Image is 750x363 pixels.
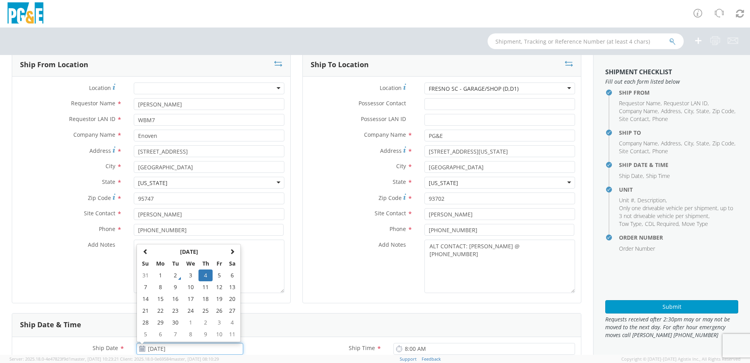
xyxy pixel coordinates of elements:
span: Fill out each form listed below [605,78,738,86]
button: Submit [605,300,738,313]
img: pge-logo-06675f144f4cfa6a6814.png [6,2,45,26]
li: , [619,147,650,155]
span: State [696,107,709,115]
td: 3 [213,317,226,328]
li: , [619,99,662,107]
td: 13 [226,281,239,293]
td: 29 [152,317,169,328]
td: 28 [138,317,152,328]
td: 12 [213,281,226,293]
td: 9 [198,328,212,340]
span: State [696,139,709,147]
th: Fr [213,258,226,269]
input: Shipment, Tracking or Reference Number (at least 4 chars) [488,33,684,49]
span: Zip Code [712,139,734,147]
span: Requestor LAN ID [69,115,115,123]
td: 27 [226,305,239,317]
span: Client: 2025.18.0-0e69584 [120,356,219,362]
span: Ship Date [93,344,118,352]
th: Select Month [152,246,226,258]
td: 11 [198,281,212,293]
span: Zip Code [712,107,734,115]
td: 24 [182,305,199,317]
li: , [696,107,710,115]
td: 1 [152,269,169,281]
span: Company Name [619,107,658,115]
h4: Order Number [619,235,738,240]
span: Phone [652,115,668,123]
td: 23 [169,305,182,317]
li: , [619,172,644,180]
span: Phone [99,225,115,233]
td: 7 [169,328,182,340]
span: master, [DATE] 08:10:29 [171,356,219,362]
th: Tu [169,258,182,269]
td: 21 [138,305,152,317]
li: , [712,107,735,115]
span: CDL Required [645,220,679,227]
li: , [645,220,680,228]
span: City [684,107,693,115]
span: Address [89,147,111,154]
span: Order Number [619,245,655,252]
span: Site Contact [375,209,406,217]
span: Ship Time [349,344,375,352]
span: Add Notes [88,241,115,248]
td: 10 [182,281,199,293]
span: City [684,139,693,147]
span: Requestor Name [619,99,661,107]
td: 1 [182,317,199,328]
td: 2 [169,269,182,281]
td: 9 [169,281,182,293]
span: Only one driveable vehicle per shipment, up to 3 not driveable vehicle per shipment [619,204,733,220]
h4: Unit [619,187,738,192]
span: Ship Time [646,172,670,180]
span: Requests received after 2:30pm may or may not be moved to the next day. For after hour emergency ... [605,315,738,339]
span: Address [380,147,402,154]
td: 8 [182,328,199,340]
span: Next Month [229,249,235,254]
th: Su [138,258,152,269]
span: Tow Type [619,220,642,227]
h3: Ship From Location [20,61,88,69]
li: , [619,115,650,123]
td: 30 [169,317,182,328]
td: 14 [138,293,152,305]
li: , [696,139,710,147]
td: 4 [226,317,239,328]
div: [US_STATE] [429,179,458,187]
td: 20 [226,293,239,305]
li: , [619,139,659,147]
td: 17 [182,293,199,305]
li: , [619,107,659,115]
li: , [684,107,694,115]
span: State [102,178,115,185]
span: Possessor Contact [359,99,406,107]
strong: Shipment Checklist [605,68,672,76]
td: 8 [152,281,169,293]
span: Previous Month [143,249,148,254]
td: 31 [138,269,152,281]
li: , [661,139,682,147]
span: Company Name [364,131,406,138]
td: 18 [198,293,212,305]
a: Support [400,356,417,362]
li: , [712,139,735,147]
span: Server: 2025.18.0-4e47823f9d1 [9,356,119,362]
h4: Ship To [619,130,738,136]
h3: Ship Date & Time [20,321,81,329]
span: Description [637,196,666,204]
td: 16 [169,293,182,305]
span: City [396,162,406,170]
div: FRESNO SC - GARAGE/SHOP (D,D1) [429,85,519,93]
td: 6 [226,269,239,281]
li: , [664,99,709,107]
td: 25 [198,305,212,317]
td: 5 [138,328,152,340]
li: , [684,139,694,147]
td: 5 [213,269,226,281]
span: Phone [652,147,668,155]
td: 19 [213,293,226,305]
span: Site Contact [619,147,649,155]
span: master, [DATE] 10:23:21 [71,356,119,362]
